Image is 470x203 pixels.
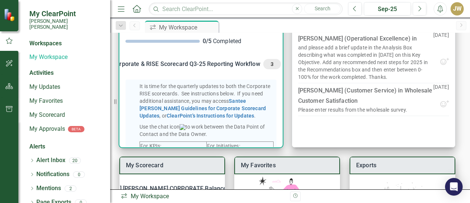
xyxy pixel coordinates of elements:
a: My Approvals [29,125,65,133]
a: Alert Inbox [36,156,65,165]
div: and please add a brief update in the Analysis Box describing what was completed in [DATE] on this... [298,44,433,81]
a: My Updates [29,83,103,91]
div: [PERSON_NAME] [PERSON_NAME] CORPORATE Balanced Scorecard [76,183,259,194]
button: Sep-25 [364,2,411,15]
p: For Initiatives: [207,142,273,150]
div: Please enter results from the wholesale survey. [298,106,407,113]
a: ClearPoint's Instructions for Updates [167,113,254,119]
span: 3 [266,61,278,67]
p: [DATE] [433,83,449,99]
a: Mentions [36,184,61,193]
a: Santee [PERSON_NAME] Guidelines for Corporate Scorecard Updates [140,98,266,119]
div: [PERSON_NAME] (Customer Service) in [298,85,433,106]
p: It is time for the quarterly updates to both the Corporate RISE scorecards. See instructions belo... [140,83,274,119]
span: Search [315,6,330,11]
button: JW [451,2,464,15]
a: My Scorecard [126,162,163,169]
div: Sep-25 [366,5,408,14]
div: [PERSON_NAME] (Operational Excellence) in [298,34,418,44]
a: Notifications [36,170,69,179]
p: Use the chat icon to work between the Data Point of Contact and the Data Owner. [140,123,274,138]
div: 0 [73,171,85,178]
p: For KPIs: [140,142,206,150]
span: My ClearPoint [29,9,103,18]
div: 0 / 5 [203,37,211,46]
a: Exports [356,162,376,169]
div: Workspaces [29,39,62,48]
button: Search [304,4,341,14]
a: My Scorecard [29,111,103,119]
a: My Favorites [29,97,103,105]
div: Corporate & RISE Scorecard Q3-25 Reporting Workflow3 [120,52,282,77]
div: Activities [29,69,103,77]
div: Alerts [29,143,103,151]
input: Search ClearPoint... [149,3,343,15]
small: [PERSON_NAME] [PERSON_NAME] [29,18,103,30]
div: My Workspace [120,192,285,201]
div: Open Intercom Messenger [445,178,463,196]
p: [DATE] [433,31,449,57]
div: Corporate & RISE Scorecard Q3-25 Reporting Workflow [112,59,281,69]
div: BETA [68,126,84,132]
a: My Favorites [241,162,276,169]
div: 20 [69,157,81,164]
div: My Workspace [159,23,217,32]
div: [PERSON_NAME] [PERSON_NAME] CORPORATE Balanced Scorecard [120,181,225,197]
a: My Workspace [29,53,103,62]
img: ClearPoint Strategy [4,8,17,21]
div: Completed [203,37,277,46]
div: 2 [65,185,76,192]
